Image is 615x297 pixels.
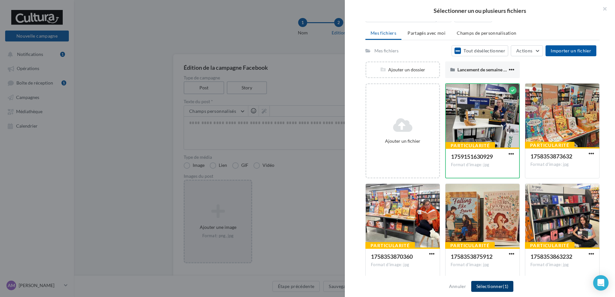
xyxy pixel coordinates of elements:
[457,67,511,72] span: Lancement de semaine S50
[530,162,594,167] div: Format d'image: jpg
[530,153,572,160] span: 1758353873632
[503,283,508,289] span: (1)
[525,242,574,249] div: Particularité
[471,281,513,292] button: Sélectionner(1)
[445,242,495,249] div: Particularité
[451,262,514,268] div: Format d'image: jpg
[446,283,469,290] button: Annuler
[374,48,399,54] div: Mes fichiers
[530,262,594,268] div: Format d'image: jpg
[451,253,492,260] span: 1758353875912
[546,45,596,56] button: Importer un fichier
[551,48,591,53] span: Importer un fichier
[371,30,396,36] span: Mes fichiers
[408,30,445,36] span: Partagés avec moi
[371,262,435,268] div: Format d'image: jpg
[445,142,495,149] div: Particularité
[525,142,574,149] div: Particularité
[451,162,514,168] div: Format d'image: jpg
[516,48,532,53] span: Actions
[452,45,508,56] button: Tout désélectionner
[366,67,439,73] div: Ajouter un dossier
[457,30,516,36] span: Champs de personnalisation
[365,242,415,249] div: Particularité
[511,45,543,56] button: Actions
[369,138,436,144] div: Ajouter un fichier
[451,153,493,160] span: 1759151630929
[530,253,572,260] span: 1758353863232
[593,275,609,291] div: Open Intercom Messenger
[371,253,413,260] span: 1758353870360
[355,8,605,14] h2: Sélectionner un ou plusieurs fichiers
